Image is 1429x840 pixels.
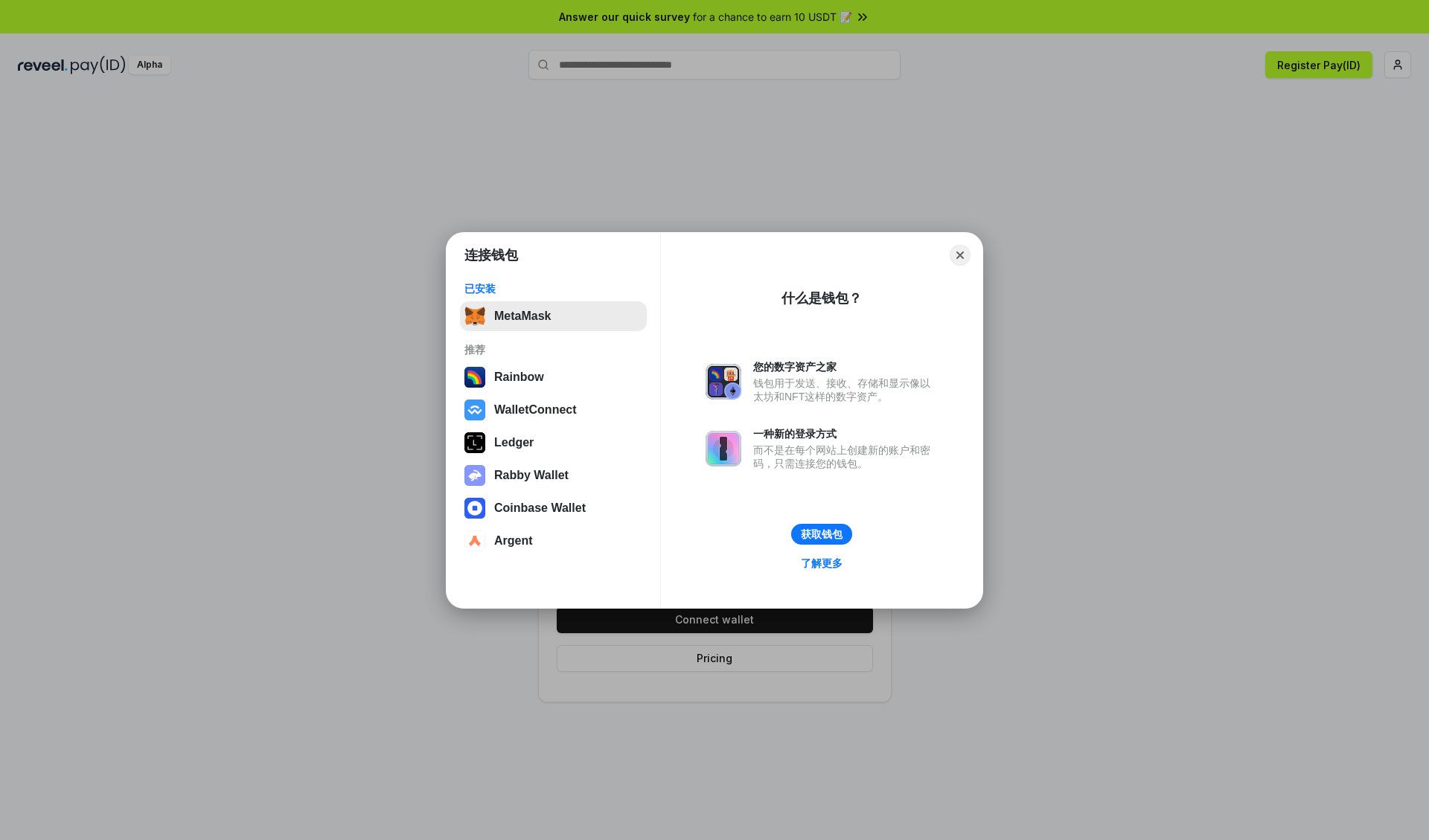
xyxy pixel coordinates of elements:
[464,282,642,295] div: 已安装
[792,554,851,573] a: 了解更多
[753,376,938,403] div: 钱包用于发送、接收、存储和显示像以太坊和NFT这样的数字资产。
[464,246,518,264] h1: 连接钱包
[753,427,938,440] div: 一种新的登录方式
[464,465,485,486] img: svg+xml,%3Csvg%20xmlns%3D%22http%3A%2F%2Fwww.w3.org%2F2000%2Fsvg%22%20fill%3D%22none%22%20viewBox...
[781,289,862,307] div: 什么是钱包？
[791,524,852,545] button: 获取钱包
[494,310,551,323] div: MetaMask
[460,493,647,523] button: Coinbase Wallet
[460,395,647,425] button: WalletConnect
[460,362,647,392] button: Rainbow
[494,469,569,482] div: Rabby Wallet
[753,360,938,373] div: 您的数字资产之家
[464,367,485,388] img: svg+xml,%3Csvg%20width%3D%22120%22%20height%3D%22120%22%20viewBox%3D%220%200%20120%20120%22%20fil...
[801,557,843,570] div: 了解更多
[494,436,534,449] div: Ledger
[464,432,485,453] img: svg+xml,%3Csvg%20xmlns%3D%22http%3A%2F%2Fwww.w3.org%2F2000%2Fsvg%22%20width%3D%2228%22%20height%3...
[706,431,741,467] img: svg+xml,%3Csvg%20xmlns%3D%22http%3A%2F%2Fwww.w3.org%2F2000%2Fsvg%22%20fill%3D%22none%22%20viewBox...
[706,364,741,400] img: svg+xml,%3Csvg%20xmlns%3D%22http%3A%2F%2Fwww.w3.org%2F2000%2Fsvg%22%20fill%3D%22none%22%20viewBox...
[460,526,647,556] button: Argent
[494,501,586,515] div: Coinbase Wallet
[464,306,485,327] img: svg+xml,%3Csvg%20fill%3D%22none%22%20height%3D%2233%22%20viewBox%3D%220%200%2035%2033%22%20width%...
[464,400,485,420] img: svg+xml,%3Csvg%20width%3D%2228%22%20height%3D%2228%22%20viewBox%3D%220%200%2028%2028%22%20fill%3D...
[460,428,647,458] button: Ledger
[753,443,938,470] div: 而不是在每个网站上创建新的账户和密码，只需连接您的钱包。
[460,301,647,331] button: MetaMask
[464,498,485,519] img: svg+xml,%3Csvg%20width%3D%2228%22%20height%3D%2228%22%20viewBox%3D%220%200%2028%2028%22%20fill%3D...
[464,530,485,551] img: svg+xml,%3Csvg%20width%3D%2228%22%20height%3D%2228%22%20viewBox%3D%220%200%2028%2028%22%20fill%3D...
[494,371,544,384] div: Rainbow
[464,343,642,356] div: 推荐
[801,528,843,541] div: 获取钱包
[460,461,647,490] button: Rabby Wallet
[494,534,533,548] div: Argent
[494,403,577,417] div: WalletConnect
[950,245,971,266] button: Close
